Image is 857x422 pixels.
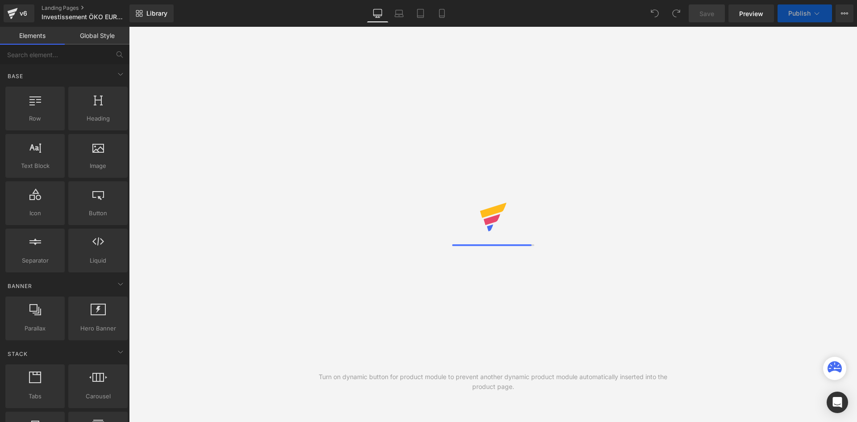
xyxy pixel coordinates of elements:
span: Tabs [8,392,62,401]
span: Base [7,72,24,80]
span: Parallax [8,324,62,333]
span: Publish [788,10,811,17]
div: Open Intercom Messenger [827,392,848,413]
button: Publish [778,4,832,22]
span: Preview [739,9,763,18]
a: Preview [728,4,774,22]
a: v6 [4,4,34,22]
span: Heading [71,114,125,123]
a: Landing Pages [42,4,143,12]
div: v6 [18,8,29,19]
span: Row [8,114,62,123]
span: Icon [8,209,62,218]
button: More [836,4,853,22]
span: Stack [7,350,29,358]
a: Tablet [410,4,431,22]
span: Save [699,9,714,18]
span: Button [71,209,125,218]
button: Undo [646,4,664,22]
a: Laptop [388,4,410,22]
span: Carousel [71,392,125,401]
a: Mobile [431,4,453,22]
span: Separator [8,256,62,265]
span: Liquid [71,256,125,265]
a: Desktop [367,4,388,22]
span: Image [71,161,125,171]
a: Global Style [65,27,129,45]
span: Text Block [8,161,62,171]
span: Hero Banner [71,324,125,333]
button: Redo [667,4,685,22]
a: New Library [129,4,174,22]
div: Turn on dynamic button for product module to prevent another dynamic product module automatically... [311,372,675,392]
span: Investissement ÖKO EUROPE [42,13,126,21]
span: Banner [7,282,33,290]
span: Library [146,9,167,17]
